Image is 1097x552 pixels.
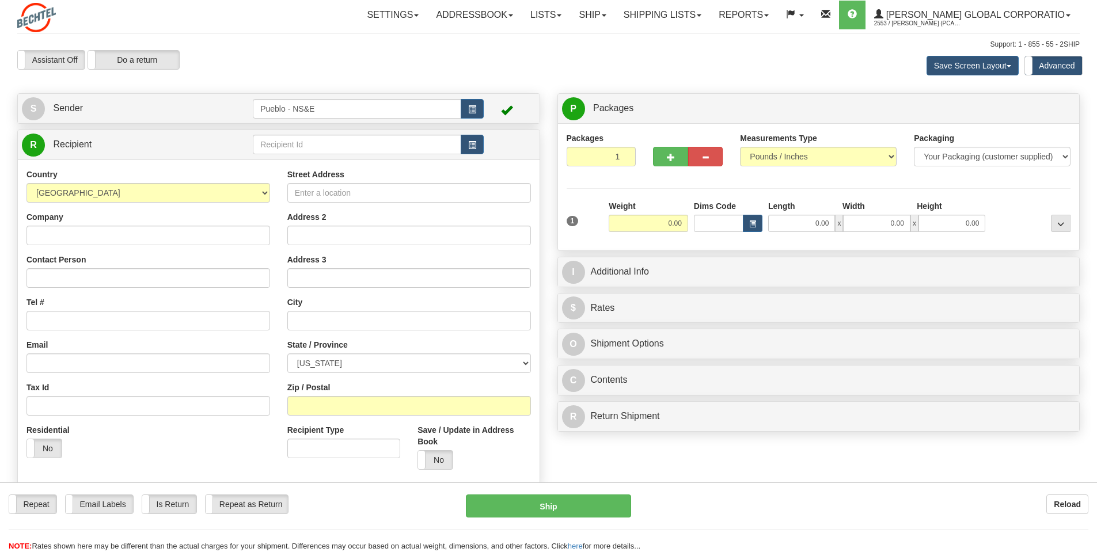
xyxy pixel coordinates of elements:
label: No [27,439,62,458]
label: Company [26,211,63,223]
label: Packages [567,132,604,144]
input: Recipient Id [253,135,461,154]
button: Save Screen Layout [927,56,1019,75]
button: Ship [466,494,631,517]
label: Address 2 [287,211,327,223]
button: Reload [1046,494,1088,514]
a: Settings [358,1,427,29]
label: Email [26,339,48,351]
span: $ [562,296,585,319]
label: Tel # [26,296,44,308]
span: x [910,215,918,232]
input: Sender Id [253,99,461,119]
input: Enter a location [287,183,531,203]
label: State / Province [287,339,348,351]
label: Zip / Postal [287,382,331,393]
span: Recipient [53,139,92,149]
span: C [562,369,585,392]
label: Measurements Type [740,132,817,144]
span: x [835,215,843,232]
span: 2553 / [PERSON_NAME] (PCAPP) White [874,18,961,29]
label: City [287,296,302,308]
label: Country [26,169,58,180]
img: logo2553.jpg [17,3,56,32]
span: 1 [567,216,579,226]
label: Repeat [9,495,56,513]
a: $Rates [562,296,1076,320]
span: Sender [53,103,83,113]
div: Support: 1 - 855 - 55 - 2SHIP [17,40,1080,50]
a: S Sender [22,97,253,120]
a: R Recipient [22,133,227,157]
label: No [418,451,453,469]
span: [PERSON_NAME] Global Corporatio [883,10,1065,20]
label: Assistant Off [18,51,85,69]
label: Email Labels [66,495,133,513]
span: P [562,97,585,120]
label: Contact Person [26,254,86,265]
span: O [562,333,585,356]
label: Packaging [914,132,954,144]
span: S [22,97,45,120]
a: CContents [562,368,1076,392]
a: Shipping lists [615,1,710,29]
a: Reports [710,1,777,29]
span: NOTE: [9,542,32,550]
span: R [562,405,585,428]
a: here [568,542,583,550]
label: Do a return [88,51,179,69]
a: Lists [522,1,570,29]
span: I [562,261,585,284]
a: IAdditional Info [562,260,1076,284]
label: Height [917,200,942,212]
span: Packages [593,103,633,113]
div: ... [1051,215,1071,232]
a: Addressbook [427,1,522,29]
label: Residential [26,424,70,436]
label: Is Return [142,495,196,513]
label: Length [768,200,795,212]
label: Address 3 [287,254,327,265]
a: Ship [570,1,614,29]
b: Reload [1054,500,1081,509]
label: Weight [609,200,635,212]
a: P Packages [562,97,1076,120]
label: Street Address [287,169,344,180]
label: Advanced [1025,56,1082,75]
a: OShipment Options [562,332,1076,356]
label: Tax Id [26,382,49,393]
label: Save / Update in Address Book [417,424,530,447]
label: Repeat as Return [206,495,288,513]
a: [PERSON_NAME] Global Corporatio 2553 / [PERSON_NAME] (PCAPP) White [866,1,1079,29]
label: Recipient Type [287,424,344,436]
label: Dims Code [694,200,736,212]
a: RReturn Shipment [562,405,1076,428]
span: R [22,134,45,157]
label: Width [842,200,865,212]
iframe: chat widget [1071,217,1096,334]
